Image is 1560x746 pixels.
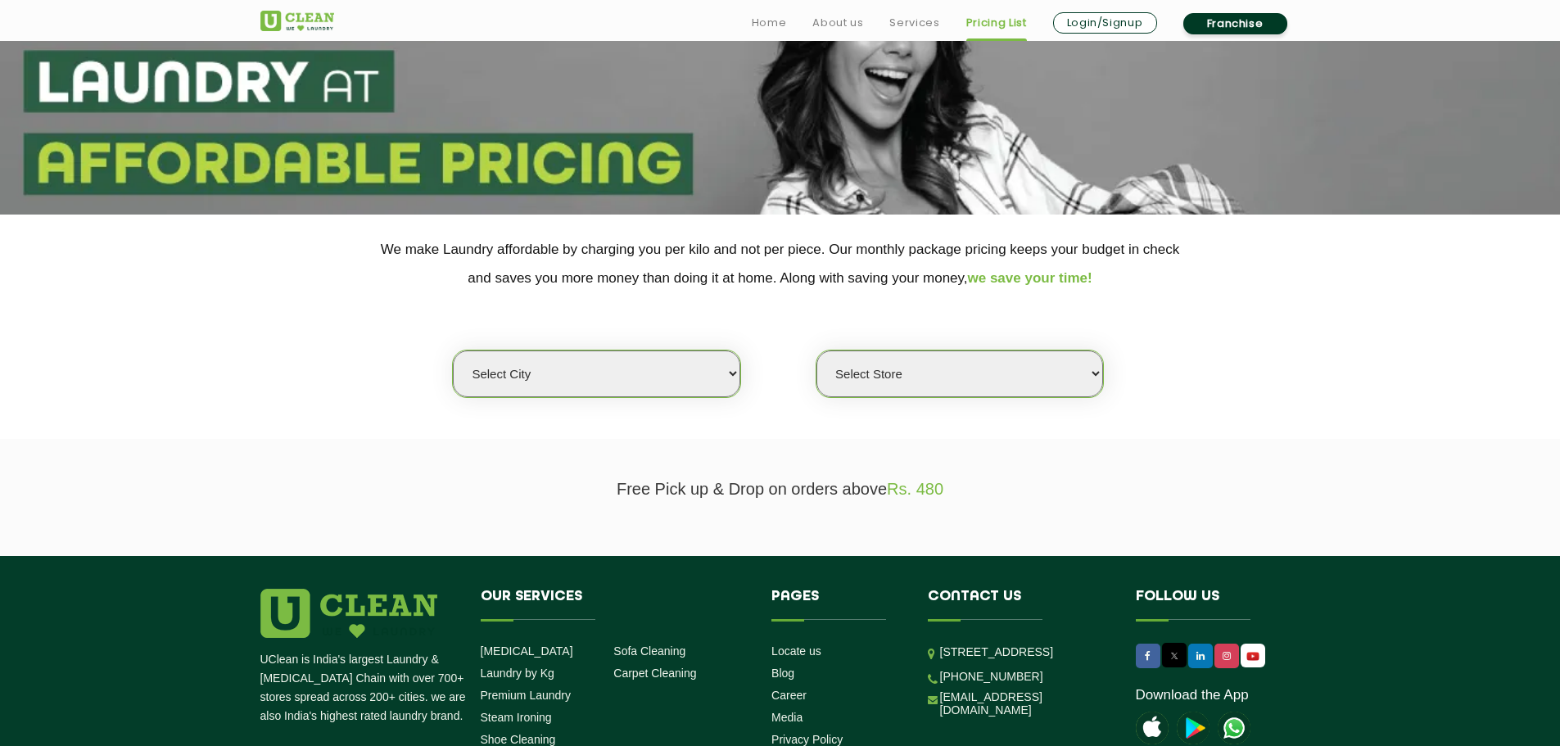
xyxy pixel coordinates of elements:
a: Home [752,13,787,33]
a: Laundry by Kg [481,667,554,680]
a: Download the App [1136,687,1249,703]
a: Steam Ironing [481,711,552,724]
a: [MEDICAL_DATA] [481,644,573,658]
img: UClean Laundry and Dry Cleaning [1218,712,1250,744]
img: playstoreicon.png [1177,712,1210,744]
a: Privacy Policy [771,733,843,746]
p: UClean is India's largest Laundry & [MEDICAL_DATA] Chain with over 700+ stores spread across 200+... [260,650,468,726]
a: Services [889,13,939,33]
h4: Pages [771,589,903,620]
a: Premium Laundry [481,689,572,702]
img: apple-icon.png [1136,712,1169,744]
a: [PHONE_NUMBER] [940,670,1043,683]
p: [STREET_ADDRESS] [940,643,1111,662]
img: UClean Laundry and Dry Cleaning [260,11,334,31]
img: logo.png [260,589,437,638]
a: Media [771,711,803,724]
a: Login/Signup [1053,12,1157,34]
a: Sofa Cleaning [613,644,685,658]
a: Carpet Cleaning [613,667,696,680]
span: we save your time! [968,270,1092,286]
a: Franchise [1183,13,1287,34]
h4: Our Services [481,589,748,620]
p: Free Pick up & Drop on orders above [260,480,1300,499]
a: [EMAIL_ADDRESS][DOMAIN_NAME] [940,690,1111,717]
h4: Contact us [928,589,1111,620]
a: Pricing List [966,13,1027,33]
a: Career [771,689,807,702]
a: Blog [771,667,794,680]
a: About us [812,13,863,33]
img: UClean Laundry and Dry Cleaning [1242,648,1264,665]
p: We make Laundry affordable by charging you per kilo and not per piece. Our monthly package pricin... [260,235,1300,292]
a: Locate us [771,644,821,658]
span: Rs. 480 [887,480,943,498]
a: Shoe Cleaning [481,733,556,746]
h4: Follow us [1136,589,1280,620]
